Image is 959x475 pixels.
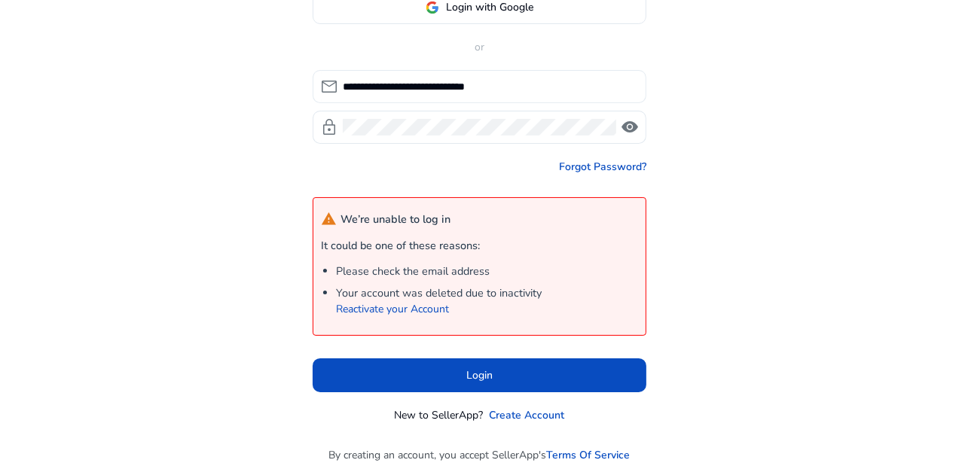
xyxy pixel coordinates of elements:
[321,212,450,227] h4: We’re unable to log in
[336,285,638,318] li: Your account was deleted due to inactivity
[320,118,338,136] span: lock
[426,1,439,14] img: google-logo.svg
[313,39,646,55] p: or
[321,238,638,254] p: It could be one of these reasons:
[313,358,646,392] button: Login
[559,159,646,175] a: Forgot Password?
[547,447,631,463] a: Terms Of Service
[321,212,337,227] mat-icon: warning
[336,302,449,316] a: Reactivate your Account
[395,407,484,423] p: New to SellerApp?
[621,118,639,136] span: visibility
[466,367,493,383] span: Login
[320,78,338,96] span: mail
[336,263,638,280] li: Please check the email address
[490,407,565,423] a: Create Account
